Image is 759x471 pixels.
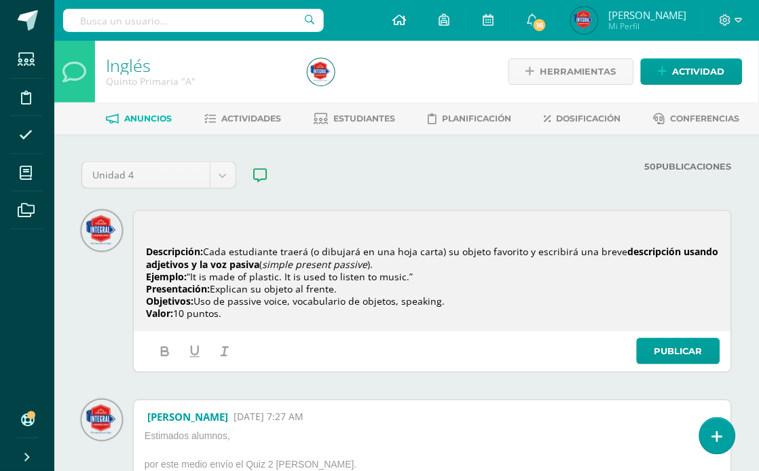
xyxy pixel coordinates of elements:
span: Actividad [673,59,725,84]
a: Conferencias [654,108,740,130]
div: Quinto Primaria 'A' [106,75,291,88]
strong: Presentación: [146,282,210,295]
strong: Descripción: [146,245,203,258]
img: c7ca351e00f228542fd9924f6080dc91.png [571,7,598,34]
a: Dosificación [544,108,621,130]
strong: Objetivos: [146,295,193,307]
span: ( [259,258,262,271]
span: 16 [532,18,547,33]
span: Actividades [222,113,282,124]
span: Estudiantes [334,113,396,124]
span: Cada estudiante traerá (o dibujará en una hoja carta) su objeto favorito y escribirá una breve [203,245,628,258]
a: Publicar [637,338,720,364]
em: simple present passive [262,258,367,271]
span: Anuncios [125,113,172,124]
span: “It is made of plastic. It is used to listen to music.” [187,270,413,283]
strong: 50 [645,162,656,172]
a: [PERSON_NAME] [147,410,228,423]
a: Anuncios [107,108,172,130]
a: Inglés [106,54,151,77]
img: 2081dd1b3de7387dfa3e2d3118dc9f18.png [81,210,122,251]
strong: Valor: [146,307,173,320]
span: Conferencias [671,113,740,124]
strong: descripción usando adjetivos y la voz pasiva [146,245,722,270]
a: Planificación [428,108,512,130]
a: Estudiantes [314,108,396,130]
span: Herramientas [540,59,616,84]
span: Uso de passive voice, vocabulario de objetos, speaking. [193,295,445,307]
a: Actividades [205,108,282,130]
h1: Inglés [106,56,291,75]
span: Dosificación [557,113,621,124]
strong: Ejemplo: [146,270,187,283]
a: Herramientas [508,58,634,85]
span: Explican su objeto al frente. [210,282,337,295]
img: 2081dd1b3de7387dfa3e2d3118dc9f18.png [81,400,122,440]
img: c7ca351e00f228542fd9924f6080dc91.png [308,58,335,86]
label: Publicaciones [357,162,732,172]
span: Planificación [443,113,512,124]
span: [PERSON_NAME] [608,8,686,22]
span: 10 puntos. [173,307,221,320]
input: Busca un usuario... [63,9,324,32]
span: Unidad 4 [92,162,200,188]
span: ). [367,258,373,271]
p: Estimados alumnos, [139,430,585,448]
span: [DATE] 7:27 AM [234,410,303,423]
span: Mi Perfil [608,20,686,32]
a: Actividad [641,58,743,85]
a: Unidad 4 [82,162,236,188]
